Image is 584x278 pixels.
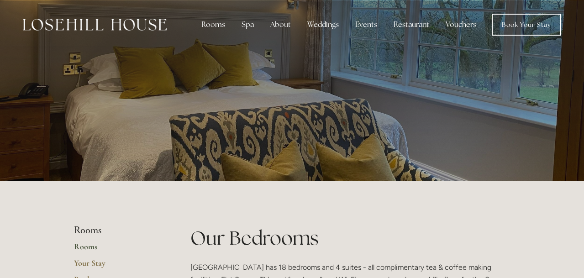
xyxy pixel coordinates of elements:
[190,225,510,252] h1: Our Bedrooms
[74,241,161,258] a: Rooms
[23,19,167,31] img: Losehill House
[492,14,561,36] a: Book Your Stay
[263,16,298,34] div: About
[234,16,261,34] div: Spa
[438,16,484,34] a: Vouchers
[194,16,232,34] div: Rooms
[386,16,437,34] div: Restaurant
[300,16,346,34] div: Weddings
[74,225,161,236] li: Rooms
[74,258,161,274] a: Your Stay
[348,16,384,34] div: Events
